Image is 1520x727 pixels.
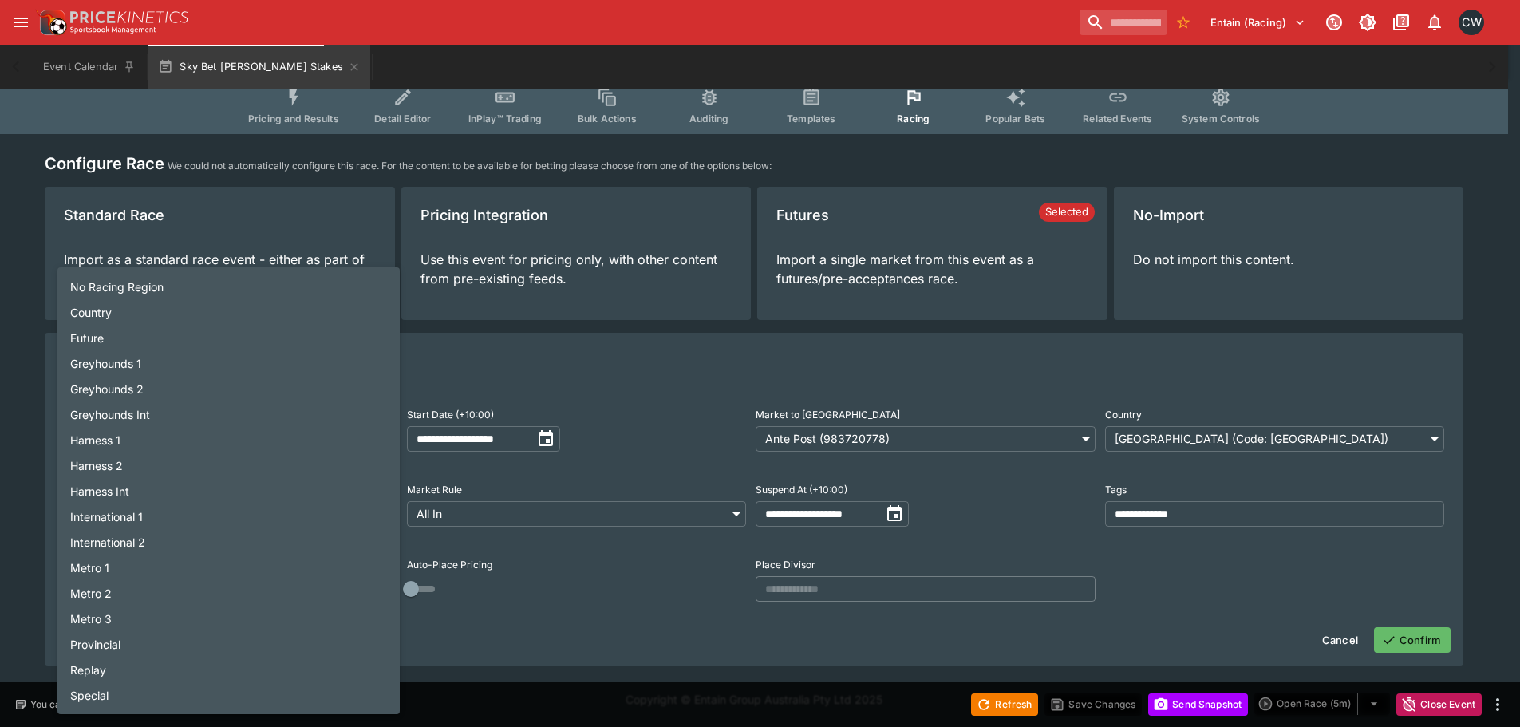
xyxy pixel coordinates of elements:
li: Metro 3 [57,606,400,631]
li: Metro 1 [57,555,400,580]
li: Metro 2 [57,580,400,606]
li: Greyhounds 1 [57,350,400,376]
li: International 1 [57,504,400,529]
li: No Racing Region [57,274,400,299]
li: Harness 2 [57,452,400,478]
li: Harness 1 [57,427,400,452]
li: International 2 [57,529,400,555]
li: Special [57,682,400,708]
li: Greyhounds Int [57,401,400,427]
li: Provincial [57,631,400,657]
li: Greyhounds 2 [57,376,400,401]
li: Future [57,325,400,350]
li: Harness Int [57,478,400,504]
li: Replay [57,657,400,682]
li: Country [57,299,400,325]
